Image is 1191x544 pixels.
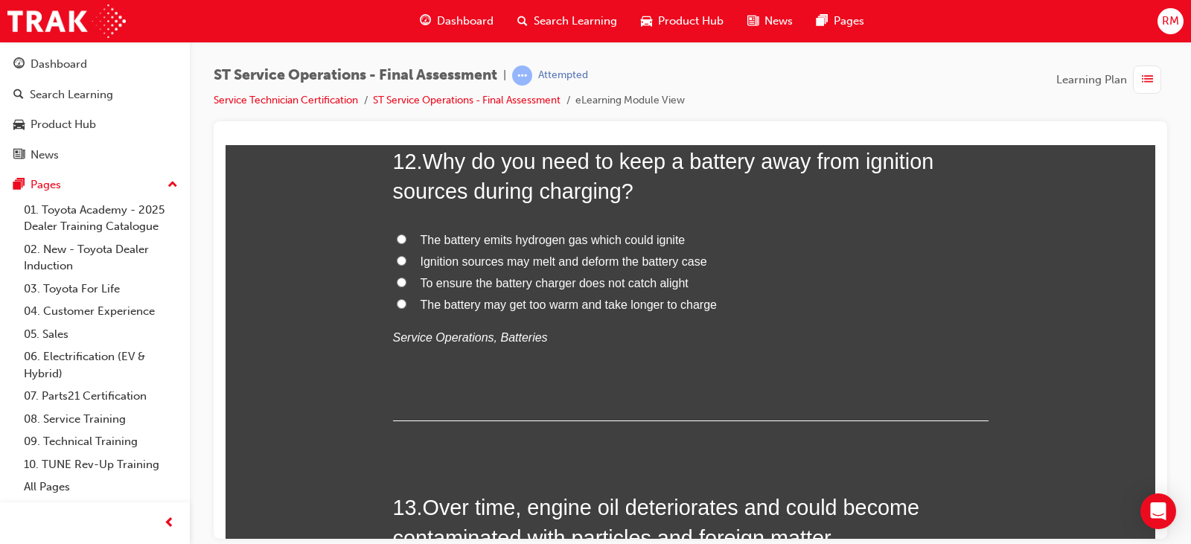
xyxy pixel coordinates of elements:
[164,514,175,533] span: prev-icon
[538,68,588,83] div: Attempted
[13,118,25,132] span: car-icon
[437,13,494,30] span: Dashboard
[18,199,184,238] a: 01. Toyota Academy - 2025 Dealer Training Catalogue
[18,385,184,408] a: 07. Parts21 Certification
[195,89,460,101] span: The battery emits hydrogen gas which could ignite
[18,453,184,476] a: 10. TUNE Rev-Up Training
[195,110,482,123] span: Ignition sources may melt and deform the battery case
[747,12,759,31] span: news-icon
[167,176,178,195] span: up-icon
[31,147,59,164] div: News
[1162,13,1179,30] span: RM
[13,149,25,162] span: news-icon
[575,92,685,109] li: eLearning Module View
[31,176,61,193] div: Pages
[18,430,184,453] a: 09. Technical Training
[817,12,828,31] span: pages-icon
[1158,8,1184,34] button: RM
[512,65,532,86] span: learningRecordVerb_ATTEMPT-icon
[214,94,358,106] a: Service Technician Certification
[13,179,25,192] span: pages-icon
[195,132,463,144] span: To ensure the battery charger does not catch alight
[6,51,184,78] a: Dashboard
[629,6,735,36] a: car-iconProduct Hub
[31,116,96,133] div: Product Hub
[503,67,506,84] span: |
[171,89,181,99] input: The battery emits hydrogen gas which could ignite
[6,141,184,169] a: News
[764,13,793,30] span: News
[167,186,322,199] em: Service Operations, Batteries
[1056,65,1167,94] button: Learning Plan
[373,94,561,106] a: ST Service Operations - Final Assessment
[834,13,864,30] span: Pages
[6,48,184,171] button: DashboardSearch LearningProduct HubNews
[18,300,184,323] a: 04. Customer Experience
[167,351,695,404] span: Over time, engine oil deteriorates and could become contaminated with particles and foreign matter.
[420,12,431,31] span: guage-icon
[805,6,876,36] a: pages-iconPages
[18,323,184,346] a: 05. Sales
[18,476,184,499] a: All Pages
[171,132,181,142] input: To ensure the battery charger does not catch alight
[1142,71,1153,89] span: list-icon
[31,56,87,73] div: Dashboard
[7,4,126,38] img: Trak
[517,12,528,31] span: search-icon
[13,58,25,71] span: guage-icon
[18,278,184,301] a: 03. Toyota For Life
[6,171,184,199] button: Pages
[195,153,491,166] span: The battery may get too warm and take longer to charge
[505,6,629,36] a: search-iconSearch Learning
[167,1,763,62] h2: 12 .
[658,13,724,30] span: Product Hub
[641,12,652,31] span: car-icon
[171,154,181,164] input: The battery may get too warm and take longer to charge
[1140,493,1176,529] div: Open Intercom Messenger
[167,4,709,58] span: Why do you need to keep a battery away from ignition sources during charging?
[171,111,181,121] input: Ignition sources may melt and deform the battery case
[1056,71,1127,89] span: Learning Plan
[30,86,113,103] div: Search Learning
[167,348,763,408] h2: 13 .
[214,67,497,84] span: ST Service Operations - Final Assessment
[18,238,184,278] a: 02. New - Toyota Dealer Induction
[13,89,24,102] span: search-icon
[534,13,617,30] span: Search Learning
[735,6,805,36] a: news-iconNews
[408,6,505,36] a: guage-iconDashboard
[18,345,184,385] a: 06. Electrification (EV & Hybrid)
[6,111,184,138] a: Product Hub
[18,408,184,431] a: 08. Service Training
[6,81,184,109] a: Search Learning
